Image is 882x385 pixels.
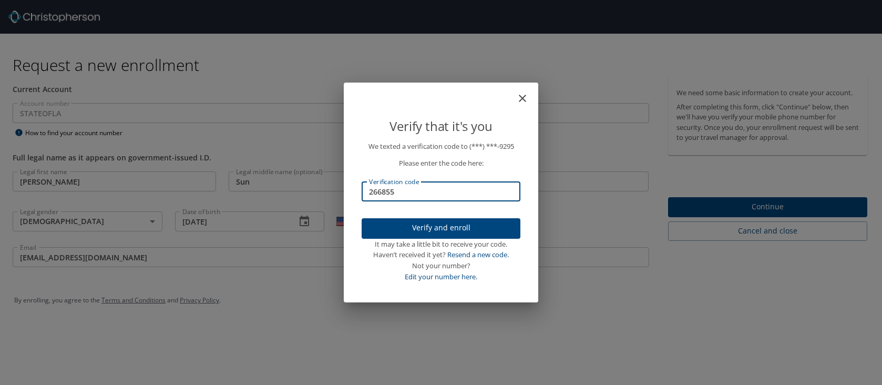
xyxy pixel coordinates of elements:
a: Resend a new code. [447,250,509,259]
div: Not your number? [362,260,520,271]
button: close [521,87,534,99]
div: Haven’t received it yet? [362,249,520,260]
button: Verify and enroll [362,218,520,239]
p: We texted a verification code to (***) ***- 9295 [362,141,520,152]
div: It may take a little bit to receive your code. [362,239,520,250]
a: Edit your number here. [405,272,477,281]
span: Verify and enroll [370,221,512,235]
p: Please enter the code here: [362,158,520,169]
p: Verify that it's you [362,116,520,136]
